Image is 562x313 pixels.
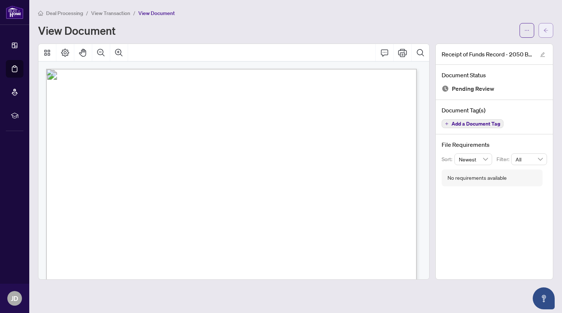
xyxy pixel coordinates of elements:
span: Newest [459,154,488,165]
li: / [86,9,88,17]
button: Add a Document Tag [442,119,503,128]
p: Filter: [497,155,511,163]
span: Receipt of Funds Record - 2050 Bridletown Circle Uniy 1701 Corrected.pdf [442,50,533,59]
img: logo [6,5,23,19]
button: Open asap [533,287,555,309]
span: plus [445,122,449,126]
span: All [516,154,543,165]
li: / [133,9,135,17]
p: Sort: [442,155,454,163]
h1: View Document [38,25,116,36]
span: View Transaction [91,10,130,16]
span: View Document [138,10,175,16]
span: Pending Review [452,84,494,94]
div: No requirements available [447,174,507,182]
h4: Document Tag(s) [442,106,547,115]
span: Deal Processing [46,10,83,16]
span: arrow-left [543,28,548,33]
span: ellipsis [524,28,529,33]
h4: File Requirements [442,140,547,149]
img: Document Status [442,85,449,92]
span: edit [540,52,545,57]
span: JD [11,293,18,303]
span: Add a Document Tag [452,121,500,126]
h4: Document Status [442,71,547,79]
span: home [38,11,43,16]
